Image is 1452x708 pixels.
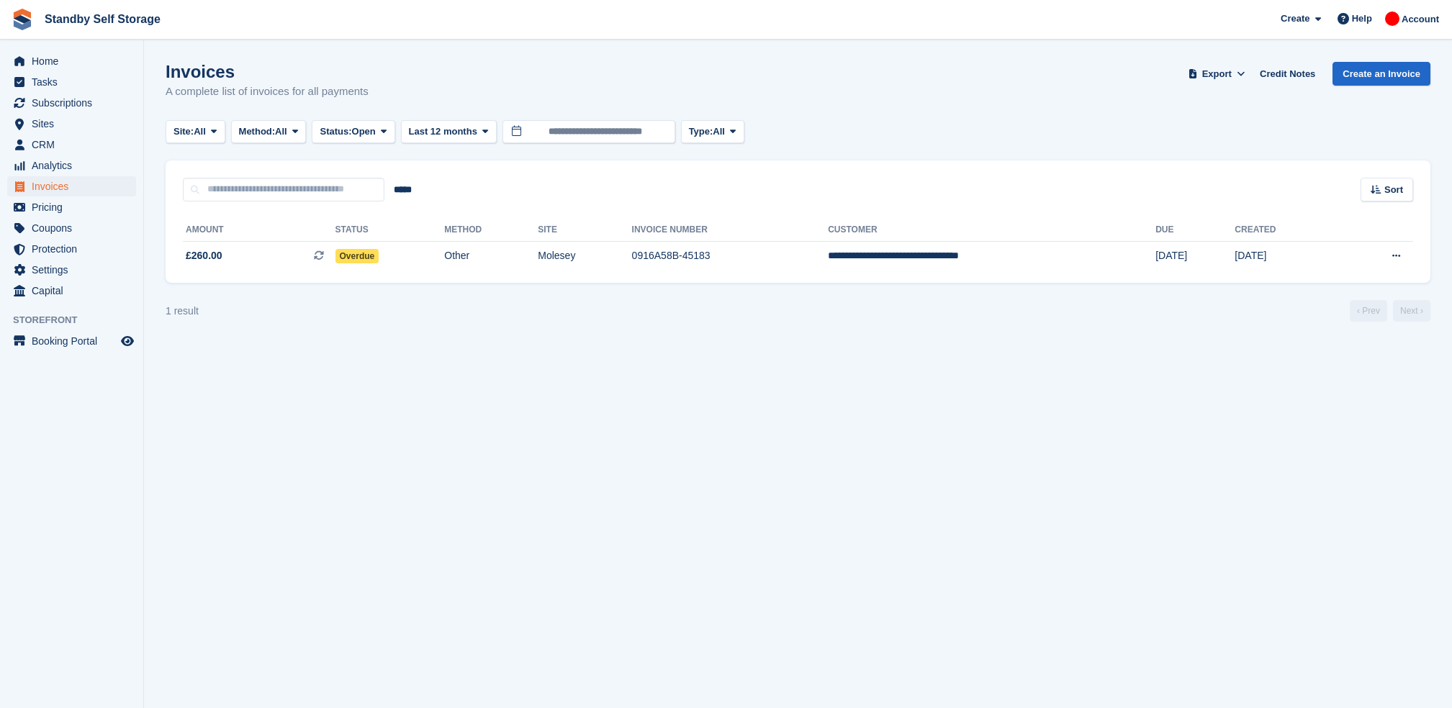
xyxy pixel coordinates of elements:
a: menu [7,93,136,113]
th: Invoice Number [632,219,829,242]
a: menu [7,281,136,301]
td: [DATE] [1235,241,1338,271]
span: Site: [173,124,194,139]
span: Sites [32,114,118,134]
a: menu [7,331,136,351]
a: Standby Self Storage [39,7,166,31]
span: Account [1402,12,1439,27]
th: Status [335,219,445,242]
p: A complete list of invoices for all payments [166,83,369,100]
span: All [194,124,206,139]
span: Coupons [32,218,118,238]
span: Home [32,51,118,71]
nav: Page [1347,300,1433,322]
span: Subscriptions [32,93,118,113]
span: Settings [32,260,118,280]
a: menu [7,218,136,238]
button: Export [1185,62,1248,86]
th: Site [538,219,631,242]
a: Previous [1350,300,1387,322]
span: Create [1281,12,1309,26]
button: Site: All [166,120,225,144]
th: Created [1235,219,1338,242]
button: Method: All [231,120,307,144]
span: Last 12 months [409,124,477,139]
span: Sort [1384,183,1403,197]
span: Tasks [32,72,118,92]
img: stora-icon-8386f47178a22dfd0bd8f6a31ec36ba5ce8667c1dd55bd0f319d3a0aa187defe.svg [12,9,33,30]
span: Type: [689,124,713,139]
span: Pricing [32,197,118,217]
span: Analytics [32,155,118,176]
span: Method: [239,124,276,139]
span: Protection [32,239,118,259]
th: Amount [183,219,335,242]
span: All [275,124,287,139]
h1: Invoices [166,62,369,81]
button: Last 12 months [401,120,497,144]
a: menu [7,239,136,259]
span: £260.00 [186,248,222,263]
span: Status: [320,124,351,139]
span: Capital [32,281,118,301]
td: 0916A58B-45183 [632,241,829,271]
span: CRM [32,135,118,155]
a: menu [7,197,136,217]
th: Customer [828,219,1155,242]
a: menu [7,260,136,280]
a: menu [7,135,136,155]
td: [DATE] [1155,241,1235,271]
div: 1 result [166,304,199,319]
a: menu [7,155,136,176]
th: Method [444,219,538,242]
span: Invoices [32,176,118,196]
span: Overdue [335,249,379,263]
img: Aaron Winter [1385,12,1399,26]
button: Status: Open [312,120,394,144]
th: Due [1155,219,1235,242]
button: Type: All [681,120,744,144]
a: Credit Notes [1254,62,1321,86]
a: Create an Invoice [1332,62,1430,86]
span: Export [1202,67,1232,81]
span: Open [352,124,376,139]
span: All [713,124,725,139]
a: menu [7,72,136,92]
span: Help [1352,12,1372,26]
a: Preview store [119,332,136,350]
span: Booking Portal [32,331,118,351]
a: menu [7,114,136,134]
td: Molesey [538,241,631,271]
a: menu [7,176,136,196]
a: menu [7,51,136,71]
span: Storefront [13,313,143,327]
a: Next [1393,300,1430,322]
td: Other [444,241,538,271]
